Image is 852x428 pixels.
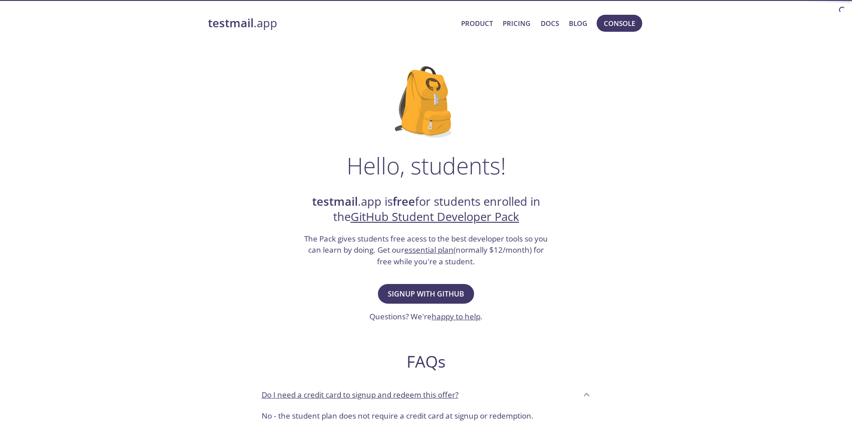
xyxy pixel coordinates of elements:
button: Console [597,15,642,32]
a: Blog [569,17,587,29]
h1: Hello, students! [347,152,506,179]
a: essential plan [404,245,454,255]
button: Signup with GitHub [378,284,474,304]
p: Do I need a credit card to signup and redeem this offer? [262,389,458,401]
h2: FAQs [254,352,598,372]
div: Do I need a credit card to signup and redeem this offer? [254,382,598,407]
strong: testmail [208,15,254,31]
a: testmail.app [208,16,454,31]
a: happy to help [432,311,480,322]
a: GitHub Student Developer Pack [351,209,519,225]
strong: free [393,194,415,209]
img: github-student-backpack.png [395,66,457,138]
span: Console [604,17,635,29]
h2: .app is for students enrolled in the [303,194,549,225]
strong: testmail [312,194,358,209]
a: Product [461,17,493,29]
a: Docs [541,17,559,29]
a: Pricing [503,17,530,29]
h3: The Pack gives students free acess to the best developer tools so you can learn by doing. Get our... [303,233,549,267]
p: No - the student plan does not require a credit card at signup or redemption. [262,410,591,422]
span: Signup with GitHub [388,288,464,300]
h3: Questions? We're . [369,311,483,322]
